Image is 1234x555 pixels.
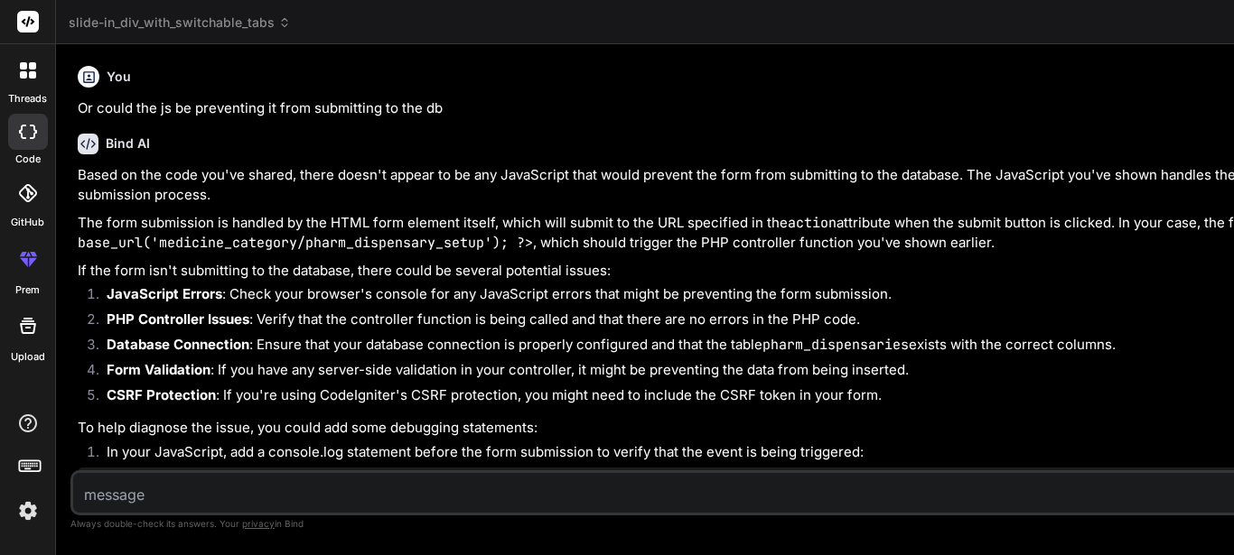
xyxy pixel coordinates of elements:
strong: JavaScript Errors [107,285,222,302]
span: slide-in_div_with_switchable_tabs [69,14,291,32]
span: privacy [242,518,275,529]
strong: PHP Controller Issues [107,310,249,328]
h6: You [107,68,131,86]
h6: Bind AI [106,134,150,153]
label: Upload [11,349,45,365]
strong: Form Validation [107,361,210,378]
img: settings [13,495,43,526]
strong: Database Connection [107,336,249,353]
label: prem [15,282,40,298]
code: action [788,214,837,232]
code: pharm_dispensaries [762,336,909,354]
label: GitHub [11,215,44,230]
label: threads [8,91,47,106]
strong: CSRF Protection [107,386,216,403]
label: code [15,152,41,167]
